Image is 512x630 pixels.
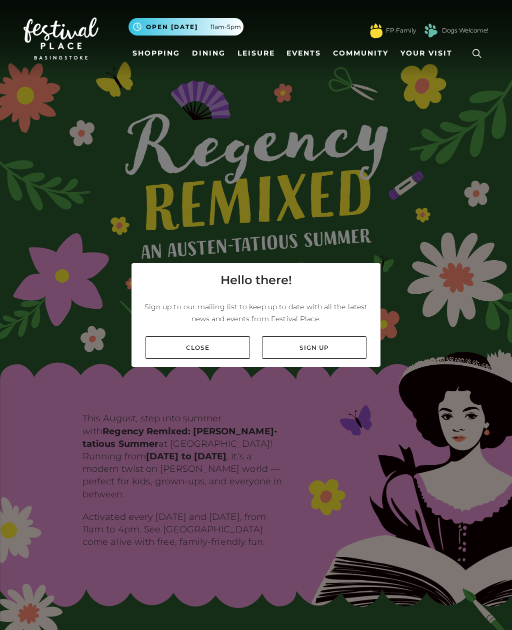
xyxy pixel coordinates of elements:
[210,23,241,32] span: 11am-5pm
[329,44,392,63] a: Community
[128,18,243,36] button: Open [DATE] 11am-5pm
[220,271,292,289] h4: Hello there!
[396,44,461,63] a: Your Visit
[282,44,325,63] a: Events
[146,23,198,32] span: Open [DATE]
[139,301,372,325] p: Sign up to our mailing list to keep up to date with all the latest news and events from Festival ...
[442,26,488,35] a: Dogs Welcome!
[23,18,98,60] img: Festival Place Logo
[233,44,279,63] a: Leisure
[145,336,250,359] a: Close
[188,44,229,63] a: Dining
[262,336,366,359] a: Sign up
[386,26,416,35] a: FP Family
[128,44,184,63] a: Shopping
[400,48,452,59] span: Your Visit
